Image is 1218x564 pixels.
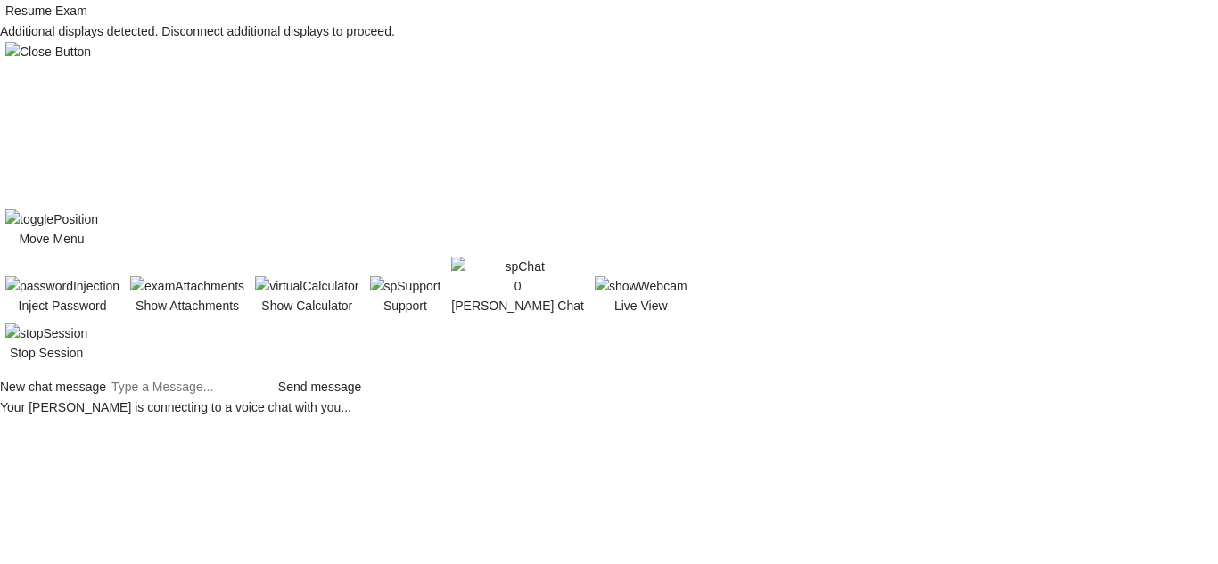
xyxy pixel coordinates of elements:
img: showWebcam [595,276,687,296]
button: spChat0[PERSON_NAME] Chat [446,256,589,316]
p: Inject Password [5,296,119,315]
p: Support [370,296,441,315]
p: Live View [595,296,687,315]
button: Send message [273,376,366,397]
button: Show Attachments [125,275,250,316]
img: spSupport [370,276,441,296]
img: stopSession [5,323,87,343]
p: Stop Session [5,343,87,363]
p: [PERSON_NAME] Chat [451,296,584,315]
span: Send message [278,380,361,394]
button: Show Calculator [250,275,364,316]
img: spChat [451,257,584,276]
p: Show Attachments [130,296,244,315]
div: 0 [451,276,584,296]
img: togglePosition [5,209,98,229]
img: passwordInjection [5,276,119,296]
img: examAttachments [130,276,244,296]
p: Move Menu [5,229,98,249]
img: virtualCalculator [255,276,358,296]
input: Type a Message... [110,376,269,397]
button: Support [365,275,447,316]
p: Show Calculator [255,296,358,315]
button: Live View [589,275,693,316]
img: Close Button [5,42,91,61]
